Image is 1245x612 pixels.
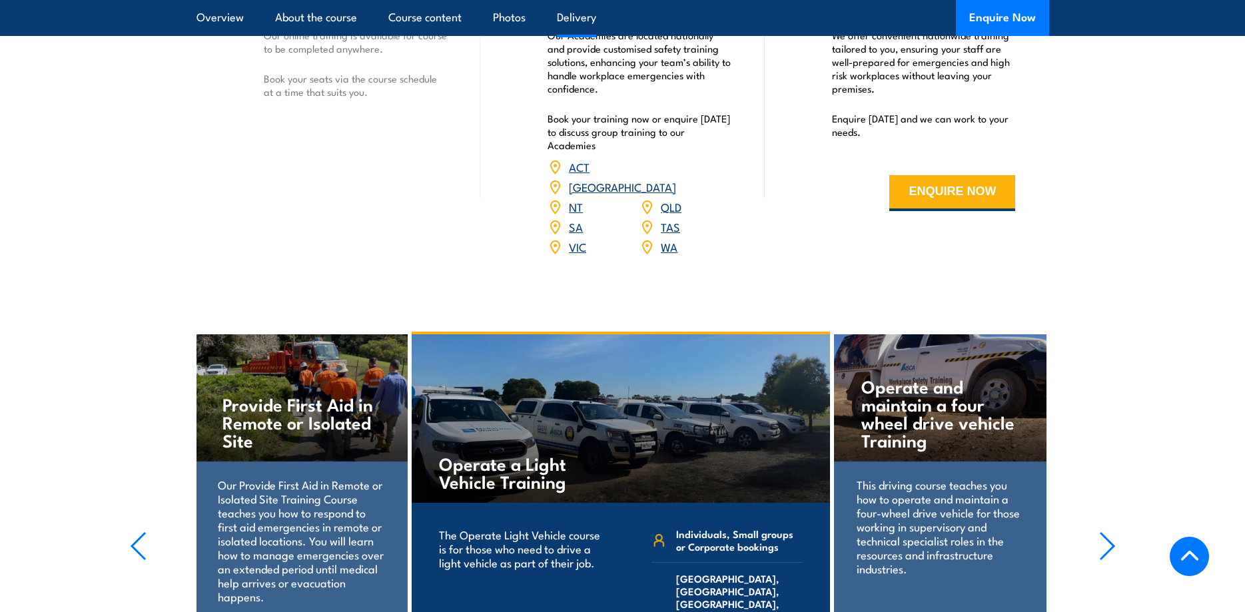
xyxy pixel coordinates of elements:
[218,477,385,603] p: Our Provide First Aid in Remote or Isolated Site Training Course teaches you how to respond to fi...
[569,178,676,194] a: [GEOGRAPHIC_DATA]
[264,72,448,99] p: Book your seats via the course schedule at a time that suits you.
[548,112,731,152] p: Book your training now or enquire [DATE] to discuss group training to our Academies
[569,218,583,234] a: SA
[832,112,1016,139] p: Enquire [DATE] and we can work to your needs.
[439,527,604,569] p: The Operate Light Vehicle course is for those who need to drive a light vehicle as part of their ...
[889,175,1015,211] button: ENQUIRE NOW
[861,377,1019,449] h4: Operate and maintain a four wheel drive vehicle Training
[569,198,583,214] a: NT
[661,218,680,234] a: TAS
[264,29,448,55] p: Our online training is available for course to be completed anywhere.
[661,198,681,214] a: QLD
[439,454,596,490] h4: Operate a Light Vehicle Training
[857,477,1024,575] p: This driving course teaches you how to operate and maintain a four-wheel drive vehicle for those ...
[832,29,1016,95] p: We offer convenient nationwide training tailored to you, ensuring your staff are well-prepared fo...
[661,238,677,254] a: WA
[569,158,590,174] a: ACT
[569,238,586,254] a: VIC
[676,527,803,553] span: Individuals, Small groups or Corporate bookings
[222,395,380,449] h4: Provide First Aid in Remote or Isolated Site
[548,29,731,95] p: Our Academies are located nationally and provide customised safety training solutions, enhancing ...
